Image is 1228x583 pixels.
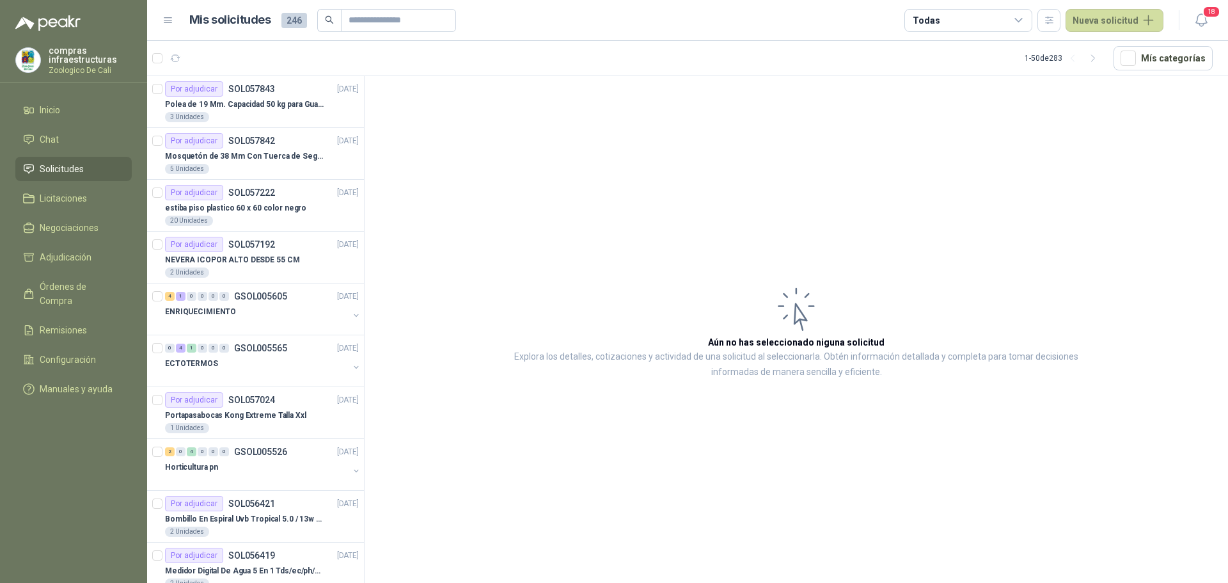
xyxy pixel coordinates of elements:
p: [DATE] [337,550,359,562]
p: [DATE] [337,342,359,355]
button: Nueva solicitud [1066,9,1163,32]
p: Polea de 19 Mm. Capacidad 50 kg para Guaya. Cable O [GEOGRAPHIC_DATA] [165,99,324,111]
p: Mosquetón de 38 Mm Con Tuerca de Seguridad. Carga 100 kg [165,150,324,163]
div: 0 [209,447,218,456]
a: Por adjudicarSOL056421[DATE] Bombillo En Espiral Uvb Tropical 5.0 / 13w Reptiles (ectotermos)2 Un... [147,491,364,543]
div: 0 [165,344,175,353]
div: 4 [165,292,175,301]
a: Por adjudicarSOL057024[DATE] Portapasabocas Kong Extreme Talla Xxl1 Unidades [147,387,364,439]
a: Manuales y ayuda [15,377,132,401]
p: GSOL005526 [234,447,287,456]
p: [DATE] [337,187,359,199]
a: Configuración [15,347,132,372]
div: 0 [198,447,207,456]
span: Manuales y ayuda [40,382,113,396]
a: Adjudicación [15,245,132,269]
p: Medidor Digital De Agua 5 En 1 Tds/ec/ph/salinidad/temperatu [165,565,324,577]
a: Por adjudicarSOL057843[DATE] Polea de 19 Mm. Capacidad 50 kg para Guaya. Cable O [GEOGRAPHIC_DATA... [147,76,364,128]
div: Por adjudicar [165,392,223,408]
a: Por adjudicarSOL057842[DATE] Mosquetón de 38 Mm Con Tuerca de Seguridad. Carga 100 kg5 Unidades [147,128,364,180]
p: SOL056421 [228,499,275,508]
button: Mís categorías [1114,46,1213,70]
a: Licitaciones [15,186,132,211]
div: 3 Unidades [165,112,209,122]
p: Horticultura pn [165,461,218,474]
a: 2 0 4 0 0 0 GSOL005526[DATE] Horticultura pn [165,444,361,485]
p: ENRIQUECIMIENTO [165,306,236,318]
p: [DATE] [337,291,359,303]
a: 0 4 1 0 0 0 GSOL005565[DATE] ECTOTERMOS [165,340,361,381]
p: SOL057192 [228,240,275,249]
div: Por adjudicar [165,548,223,563]
a: Remisiones [15,318,132,342]
h3: Aún no has seleccionado niguna solicitud [708,335,885,349]
p: [DATE] [337,135,359,147]
div: Por adjudicar [165,133,223,148]
span: Configuración [40,353,96,367]
button: 18 [1190,9,1213,32]
a: Órdenes de Compra [15,275,132,313]
p: [DATE] [337,239,359,251]
div: 0 [187,292,196,301]
span: 18 [1202,6,1220,18]
div: Por adjudicar [165,81,223,97]
p: GSOL005605 [234,292,287,301]
p: Bombillo En Espiral Uvb Tropical 5.0 / 13w Reptiles (ectotermos) [165,513,324,525]
img: Company Logo [16,48,40,72]
p: SOL057024 [228,395,275,404]
div: Por adjudicar [165,185,223,200]
p: SOL056419 [228,551,275,560]
p: estiba piso plastico 60 x 60 color negro [165,202,306,214]
span: Adjudicación [40,250,91,264]
p: SOL057842 [228,136,275,145]
div: Por adjudicar [165,496,223,511]
div: 0 [219,447,229,456]
p: NEVERA ICOPOR ALTO DESDE 55 CM [165,254,299,266]
p: SOL057843 [228,84,275,93]
a: Solicitudes [15,157,132,181]
a: 4 1 0 0 0 0 GSOL005605[DATE] ENRIQUECIMIENTO [165,289,361,330]
div: 5 Unidades [165,164,209,174]
span: Inicio [40,103,60,117]
div: 20 Unidades [165,216,213,226]
p: GSOL005565 [234,344,287,353]
div: 0 [209,292,218,301]
div: 0 [219,292,229,301]
span: Licitaciones [40,191,87,205]
span: Órdenes de Compra [40,280,120,308]
div: 0 [209,344,218,353]
img: Logo peakr [15,15,81,31]
a: Negociaciones [15,216,132,240]
p: compras infraestructuras [49,46,132,64]
div: Por adjudicar [165,237,223,252]
p: [DATE] [337,83,359,95]
p: ECTOTERMOS [165,358,218,370]
p: SOL057222 [228,188,275,197]
div: 2 Unidades [165,268,209,278]
div: 4 [176,344,185,353]
p: [DATE] [337,446,359,458]
div: 1 Unidades [165,423,209,433]
h1: Mis solicitudes [189,11,271,29]
p: Zoologico De Cali [49,67,132,74]
span: Chat [40,132,59,147]
div: Todas [913,13,940,28]
p: Portapasabocas Kong Extreme Talla Xxl [165,410,306,422]
div: 2 [165,447,175,456]
p: Explora los detalles, cotizaciones y actividad de una solicitud al seleccionarla. Obtén informaci... [492,349,1100,380]
p: [DATE] [337,394,359,406]
div: 0 [219,344,229,353]
div: 1 [187,344,196,353]
div: 4 [187,447,196,456]
p: [DATE] [337,498,359,510]
a: Por adjudicarSOL057192[DATE] NEVERA ICOPOR ALTO DESDE 55 CM2 Unidades [147,232,364,284]
span: search [325,15,334,24]
div: 0 [198,344,207,353]
span: Remisiones [40,323,87,337]
a: Chat [15,127,132,152]
div: 1 [176,292,185,301]
div: 2 Unidades [165,527,209,537]
div: 0 [176,447,185,456]
span: Negociaciones [40,221,98,235]
div: 1 - 50 de 283 [1025,48,1103,68]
